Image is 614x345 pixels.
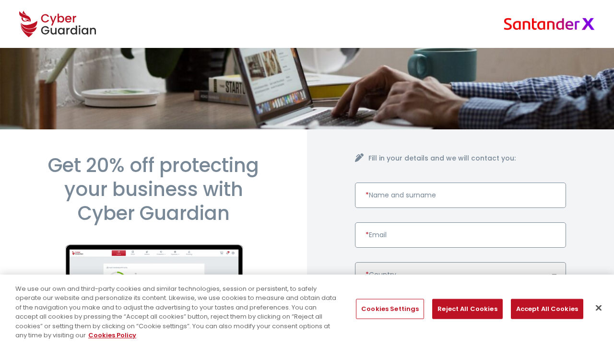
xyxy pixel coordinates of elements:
button: Cookies Settings, Opens the preference center dialog [356,299,424,319]
h1: Get 20% off protecting your business with Cyber Guardian [48,153,259,225]
button: Reject All Cookies [432,299,502,319]
h4: Fill in your details and we will contact you: [368,153,566,163]
img: Santander X logo [504,18,595,30]
a: More information about your privacy, opens in a new tab [88,331,136,340]
button: Close [588,298,609,319]
button: Accept All Cookies [511,299,583,319]
div: We use our own and third-party cookies and similar technologies, session or persistent, to safely... [15,284,338,340]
